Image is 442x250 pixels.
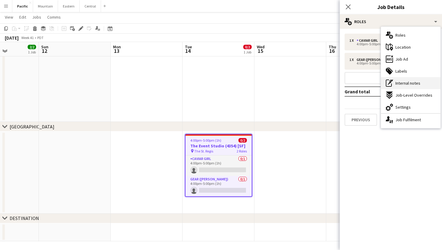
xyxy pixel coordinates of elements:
div: Caviar Girl [357,38,380,43]
span: Job-Level Overrides [395,92,432,98]
div: 4:00pm-5:00pm (1h) [349,43,426,46]
a: Comms [45,13,63,21]
span: 0/2 [243,45,252,49]
span: The St. Regis [194,149,213,153]
div: 1 x [349,58,357,62]
span: Wed [257,44,265,50]
a: Edit [17,13,29,21]
div: [DATE] [5,35,19,41]
span: 13 [112,47,121,54]
button: Eastern [58,0,80,12]
button: Mountain [33,0,58,12]
app-job-card: 4:00pm-5:00pm (1h)0/2The Event Studio (4354) [SF] The St. Regis2 RolesCaviar Girl0/14:00pm-5:00pm... [185,134,252,197]
app-card-role: Caviar Girl0/14:00pm-5:00pm (1h) [186,155,252,176]
h3: The Event Studio (4354) [SF] [186,143,252,149]
span: Sun [41,44,48,50]
h3: Job Details [340,3,442,11]
span: Jobs [32,14,41,20]
span: Comms [47,14,61,20]
div: 1 Job [244,50,251,54]
span: Thu [329,44,336,50]
div: Gear ([PERSON_NAME]) [357,58,397,62]
td: Grand total [345,87,402,96]
div: 1 Job [28,50,36,54]
span: 12 [40,47,48,54]
span: Edit [19,14,26,20]
span: View [5,14,13,20]
span: 14 [184,47,192,54]
button: Central [80,0,101,12]
span: Mon [113,44,121,50]
span: Internal notes [395,80,420,86]
div: DESTINATION [10,215,39,221]
span: Job Ad [395,56,408,62]
span: Roles [395,32,406,38]
div: [GEOGRAPHIC_DATA] [10,124,54,130]
a: Jobs [30,13,44,21]
span: Labels [395,68,407,74]
div: Roles [340,14,442,29]
span: Week 41 [20,35,35,40]
span: Tue [185,44,192,50]
span: Location [395,44,411,50]
span: Settings [395,104,411,110]
span: 2/2 [28,45,36,49]
app-card-role: Gear ([PERSON_NAME])0/14:00pm-5:00pm (1h) [186,176,252,196]
div: 4:00pm-5:00pm (1h) [349,62,426,65]
a: View [2,13,16,21]
span: 15 [256,47,265,54]
div: Job Fulfilment [381,114,440,126]
div: PDT [37,35,44,40]
button: Pacific [12,0,33,12]
span: 2 Roles [237,149,247,153]
button: Previous [345,114,377,126]
span: 0/2 [238,138,247,143]
span: 4:00pm-5:00pm (1h) [190,138,221,143]
div: 1 x [349,38,357,43]
button: Add role [345,72,437,84]
span: 16 [328,47,336,54]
